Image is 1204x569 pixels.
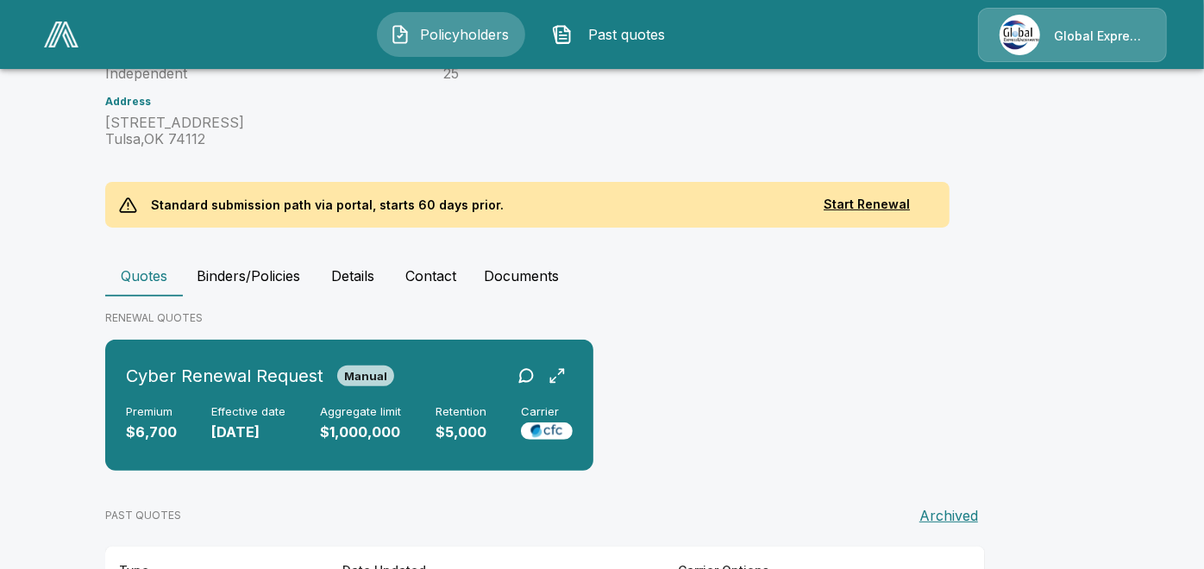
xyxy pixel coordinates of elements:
p: [STREET_ADDRESS] Tulsa , OK 74112 [105,115,423,147]
p: [DATE] [211,422,285,442]
img: Past quotes Icon [552,24,573,45]
button: Start Renewal [798,189,936,221]
h6: Address [105,96,423,108]
span: Policyholders [417,24,512,45]
button: Policyholders IconPolicyholders [377,12,525,57]
button: Binders/Policies [183,255,314,297]
a: Agency IconGlobal Express Underwriters [978,8,1167,62]
p: $6,700 [126,422,177,442]
h6: Carrier [521,405,573,419]
h6: Retention [436,405,486,419]
h6: Aggregate limit [320,405,401,419]
div: policyholder tabs [105,255,1099,297]
p: $1,000,000 [320,422,401,442]
img: Carrier [521,422,573,440]
button: Past quotes IconPast quotes [539,12,687,57]
button: Documents [470,255,573,297]
p: Global Express Underwriters [1054,28,1145,45]
h6: Premium [126,405,177,419]
h6: Cyber Renewal Request [126,362,323,390]
p: PAST QUOTES [105,508,181,523]
span: Past quotes [580,24,674,45]
h6: Effective date [211,405,285,419]
p: Standard submission path via portal, starts 60 days prior. [137,182,518,228]
p: Independent [105,66,423,82]
p: $5,000 [436,422,486,442]
img: Agency Icon [1000,15,1040,55]
span: Manual [337,369,394,383]
p: 25 [443,66,930,82]
button: Details [314,255,392,297]
button: Quotes [105,255,183,297]
img: Policyholders Icon [390,24,411,45]
button: Contact [392,255,470,297]
button: Archived [912,498,985,533]
img: AA Logo [44,22,78,47]
iframe: Chat Widget [1118,486,1204,569]
p: RENEWAL QUOTES [105,310,1099,326]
